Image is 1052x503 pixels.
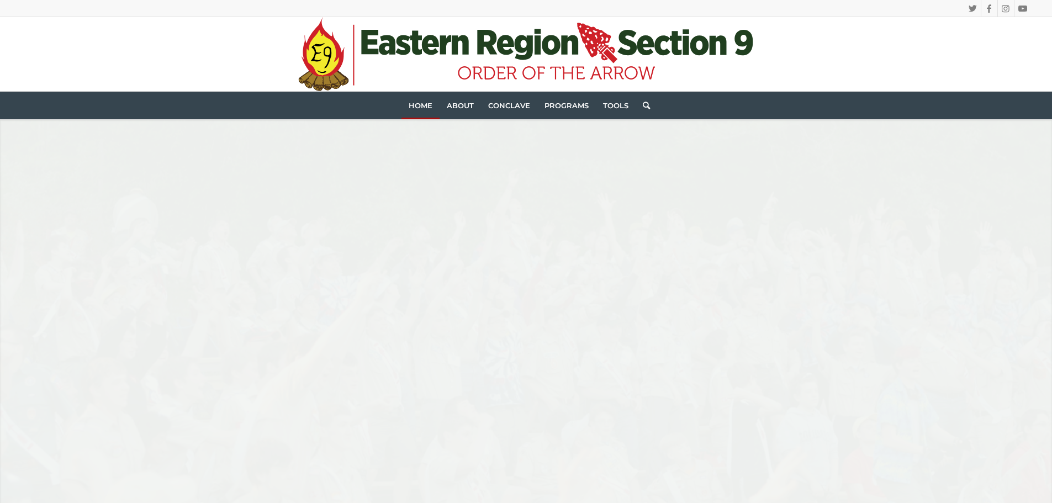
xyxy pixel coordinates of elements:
[603,101,628,110] span: Tools
[440,92,481,119] a: About
[537,92,596,119] a: Programs
[488,101,530,110] span: Conclave
[636,92,650,119] a: Search
[401,92,440,119] a: Home
[409,101,432,110] span: Home
[447,101,474,110] span: About
[544,101,589,110] span: Programs
[596,92,636,119] a: Tools
[481,92,537,119] a: Conclave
